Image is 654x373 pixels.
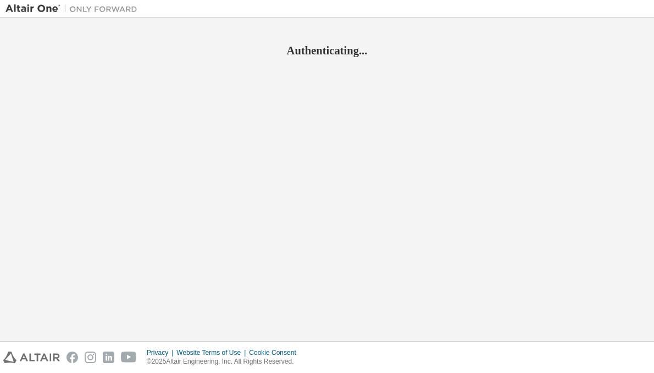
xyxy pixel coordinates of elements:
img: youtube.svg [121,352,137,363]
img: altair_logo.svg [3,352,60,363]
img: instagram.svg [85,352,96,363]
div: Cookie Consent [249,348,302,357]
div: Privacy [147,348,176,357]
p: © 2025 Altair Engineering, Inc. All Rights Reserved. [147,357,303,366]
h2: Authenticating... [5,43,649,58]
div: Website Terms of Use [176,348,249,357]
img: linkedin.svg [103,352,114,363]
img: facebook.svg [66,352,78,363]
img: Altair One [5,3,143,14]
